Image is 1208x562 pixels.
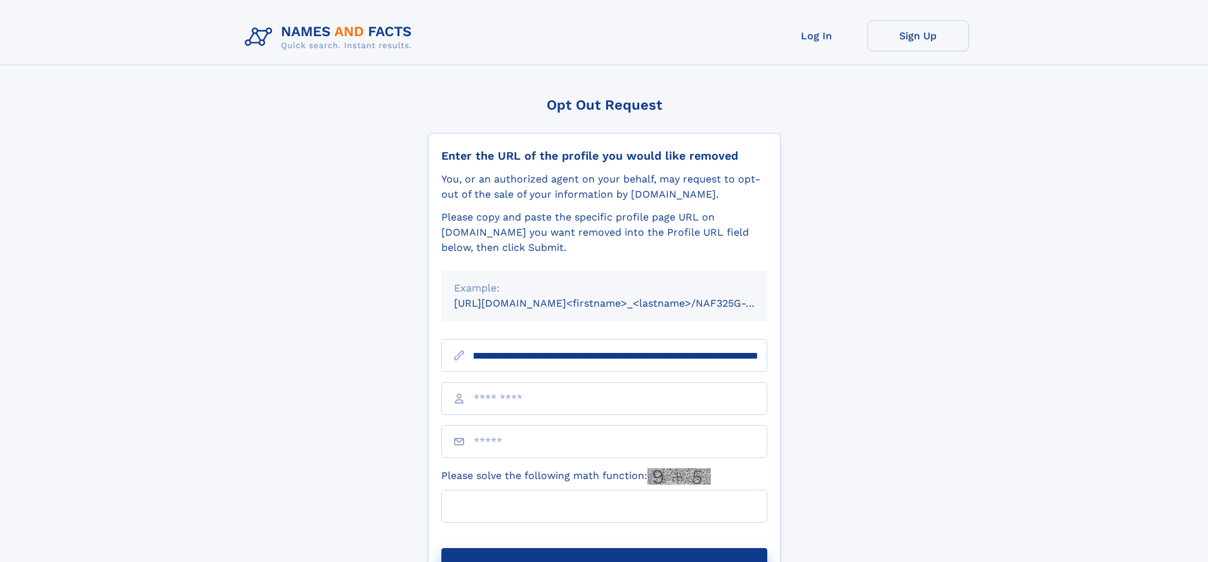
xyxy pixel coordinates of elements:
[428,97,781,113] div: Opt Out Request
[441,210,767,255] div: Please copy and paste the specific profile page URL on [DOMAIN_NAME] you want removed into the Pr...
[441,172,767,202] div: You, or an authorized agent on your behalf, may request to opt-out of the sale of your informatio...
[441,149,767,163] div: Enter the URL of the profile you would like removed
[454,281,755,296] div: Example:
[441,468,711,485] label: Please solve the following math function:
[867,20,969,51] a: Sign Up
[240,20,422,54] img: Logo Names and Facts
[454,297,791,309] small: [URL][DOMAIN_NAME]<firstname>_<lastname>/NAF325G-xxxxxxxx
[766,20,867,51] a: Log In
